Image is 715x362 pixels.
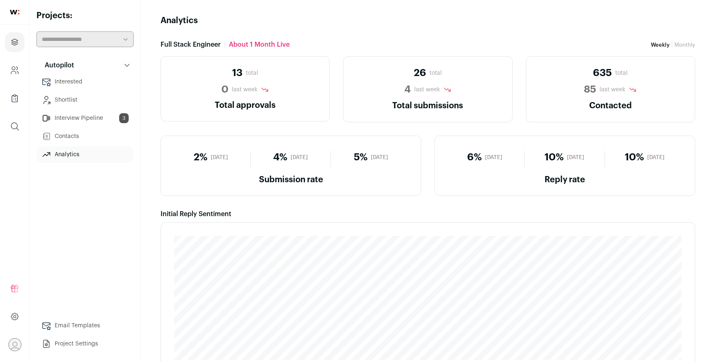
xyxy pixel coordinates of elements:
[593,67,612,80] span: 635
[224,40,226,50] span: |
[161,40,221,50] span: Full Stack Engineer
[290,154,308,161] span: [DATE]
[536,100,685,112] h2: Contacted
[671,41,673,48] span: |
[273,151,287,164] span: 4%
[161,15,198,26] h1: Analytics
[674,42,695,48] a: Monthly
[651,42,669,48] span: Weekly
[36,336,134,352] a: Project Settings
[467,151,482,164] span: 6%
[36,128,134,145] a: Contacts
[584,83,596,96] span: 85
[485,154,502,161] span: [DATE]
[194,151,207,164] span: 2%
[232,86,257,94] span: last week
[36,146,134,163] a: Analytics
[8,338,22,351] button: Open dropdown
[221,83,228,96] span: 0
[354,151,367,164] span: 5%
[615,69,628,77] span: total
[414,67,426,80] span: 26
[232,67,242,80] span: 13
[229,40,290,50] span: about 1 month Live
[161,209,695,219] div: Initial Reply Sentiment
[445,174,685,186] h2: Reply rate
[567,154,584,161] span: [DATE]
[36,92,134,108] a: Shortlist
[545,151,564,164] span: 10%
[246,69,258,77] span: total
[5,32,24,52] a: Projects
[36,74,134,90] a: Interested
[353,100,502,112] h2: Total submissions
[625,151,644,164] span: 10%
[36,10,134,21] h2: Projects:
[171,174,411,186] h2: Submission rate
[40,60,74,70] p: Autopilot
[211,154,228,161] span: [DATE]
[10,10,19,14] img: wellfound-shorthand-0d5821cbd27db2630d0214b213865d53afaa358527fdda9d0ea32b1df1b89c2c.svg
[647,154,665,161] span: [DATE]
[5,88,24,108] a: Company Lists
[119,113,129,123] span: 3
[600,86,625,94] span: last week
[414,86,440,94] span: last week
[371,154,388,161] span: [DATE]
[36,110,134,126] a: Interview Pipeline3
[5,60,24,80] a: Company and ATS Settings
[36,317,134,334] a: Email Templates
[36,57,134,74] button: Autopilot
[429,69,442,77] span: total
[404,83,411,96] span: 4
[171,100,319,111] h2: Total approvals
